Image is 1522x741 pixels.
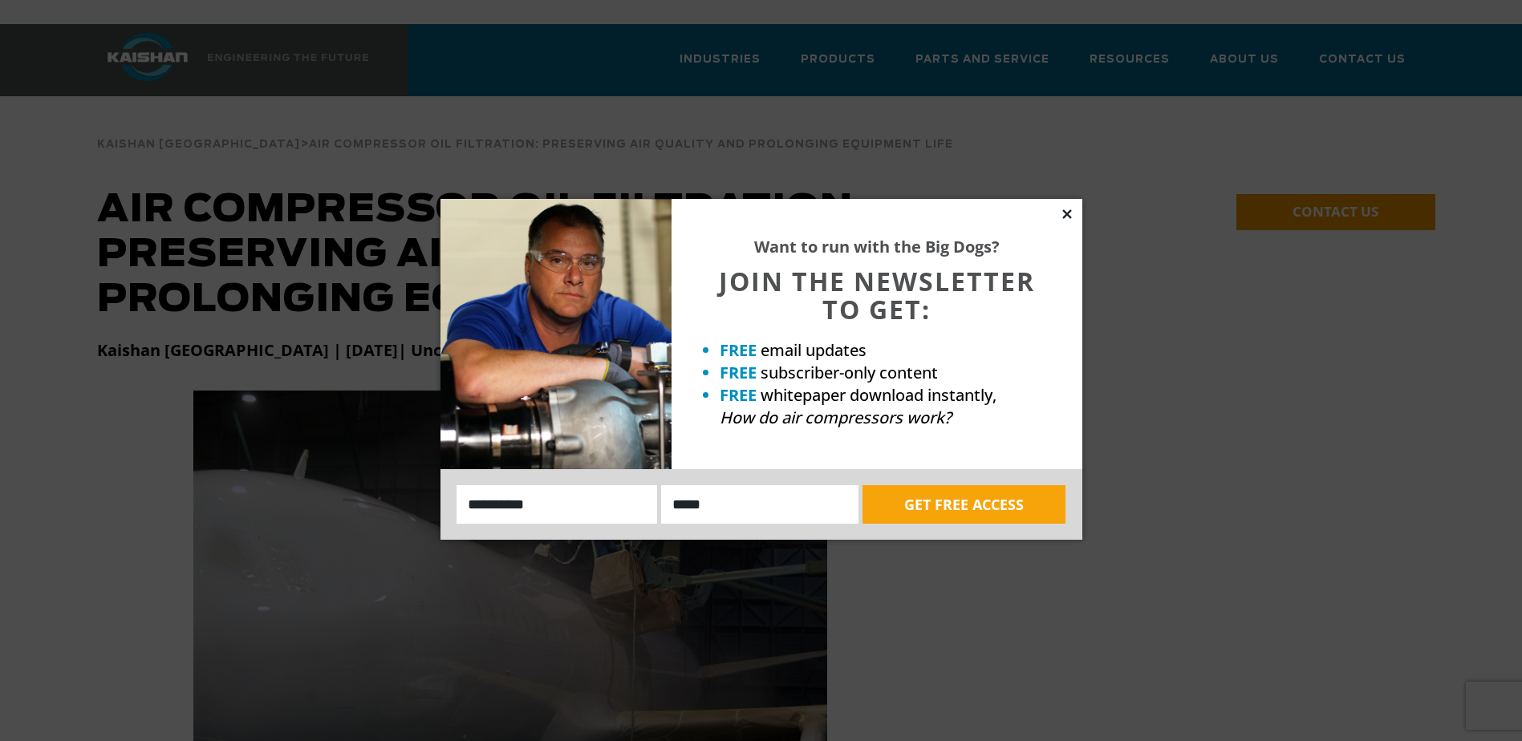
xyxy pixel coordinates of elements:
[1060,207,1074,221] button: Close
[661,485,858,524] input: Email
[720,407,952,428] em: How do air compressors work?
[862,485,1065,524] button: GET FREE ACCESS
[457,485,658,524] input: Name:
[761,362,938,383] span: subscriber-only content
[720,362,757,383] strong: FREE
[761,339,867,361] span: email updates
[720,384,757,406] strong: FREE
[719,264,1035,326] span: JOIN THE NEWSLETTER TO GET:
[754,236,1000,257] strong: Want to run with the Big Dogs?
[720,339,757,361] strong: FREE
[761,384,996,406] span: whitepaper download instantly,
